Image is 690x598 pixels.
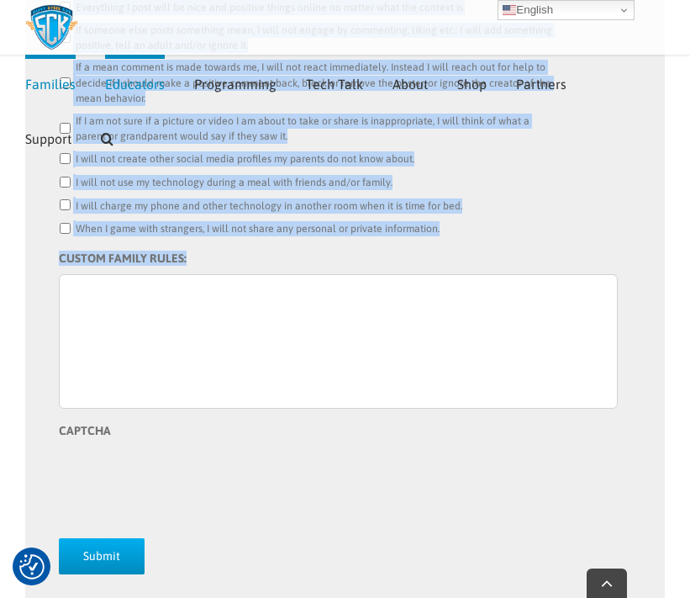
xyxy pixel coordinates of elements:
[457,55,487,109] a: Shop
[76,175,392,190] label: I will not use my technology during a meal with friends and/or family.
[76,198,462,214] label: I will charge my phone and other technology in another room when it is time for bed.
[25,55,76,109] a: Families
[516,55,566,109] a: Partners
[25,55,665,164] nav: Main Menu
[25,77,76,91] span: Families
[194,55,277,109] a: Programming
[25,109,71,164] a: Support
[306,55,363,109] a: Tech Talk
[457,77,487,91] span: Shop
[105,77,165,91] span: Educators
[59,251,187,266] label: CUSTOM FAMILY RULES:
[194,77,277,91] span: Programming
[19,554,45,579] button: Consent Preferences
[76,221,440,236] label: When I game with strangers, I will not share any personal or private information.
[59,538,145,574] input: Submit
[59,423,111,438] label: CAPTCHA
[25,132,71,146] span: Support
[101,109,113,164] a: Search
[19,554,45,579] img: Revisit consent button
[59,447,314,512] iframe: reCAPTCHA
[392,55,428,109] a: About
[503,3,516,17] img: en
[105,55,165,109] a: Educators
[25,4,78,50] img: Savvy Cyber Kids Logo
[392,77,428,91] span: About
[306,77,363,91] span: Tech Talk
[516,77,566,91] span: Partners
